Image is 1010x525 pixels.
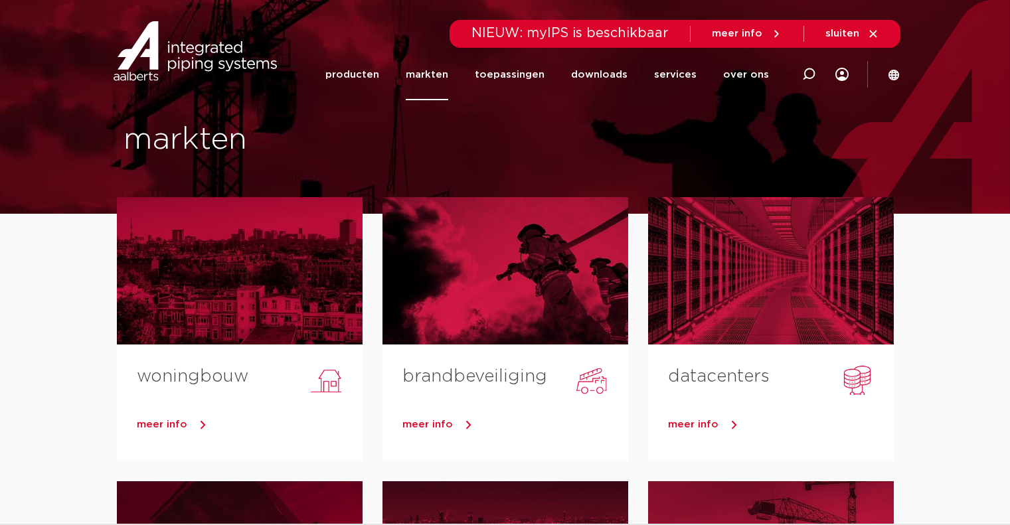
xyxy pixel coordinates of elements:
[325,49,379,100] a: producten
[571,49,628,100] a: downloads
[825,29,859,38] span: sluiten
[668,419,718,429] span: meer info
[137,368,248,385] a: woningbouw
[137,419,187,429] span: meer info
[402,419,453,429] span: meer info
[124,119,499,161] h1: markten
[137,415,363,435] a: meer info
[654,49,697,100] a: services
[723,49,769,100] a: over ons
[668,415,894,435] a: meer info
[668,368,770,385] a: datacenters
[471,27,669,40] span: NIEUW: myIPS is beschikbaar
[402,368,547,385] a: brandbeveiliging
[406,49,448,100] a: markten
[325,49,769,100] nav: Menu
[475,49,545,100] a: toepassingen
[712,28,782,40] a: meer info
[712,29,762,38] span: meer info
[825,28,879,40] a: sluiten
[402,415,628,435] a: meer info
